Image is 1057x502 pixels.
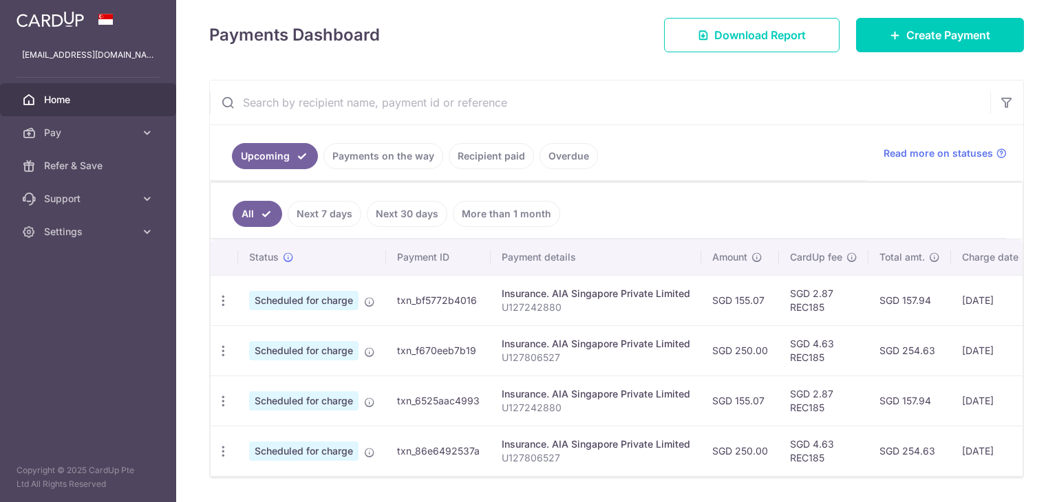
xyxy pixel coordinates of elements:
span: Read more on statuses [884,146,993,160]
span: Download Report [714,27,806,43]
td: SGD 155.07 [701,375,779,426]
div: Insurance. AIA Singapore Private Limited [502,337,690,351]
img: CardUp [17,11,84,28]
span: Total amt. [879,250,925,264]
td: txn_bf5772b4016 [386,275,491,325]
td: txn_6525aac4993 [386,375,491,426]
a: Overdue [540,143,598,169]
td: SGD 157.94 [868,275,951,325]
td: txn_86e6492537a [386,426,491,476]
td: [DATE] [951,275,1045,325]
span: Pay [44,126,135,140]
div: Insurance. AIA Singapore Private Limited [502,437,690,451]
span: Status [249,250,279,264]
td: SGD 254.63 [868,325,951,375]
td: SGD 250.00 [701,325,779,375]
span: Scheduled for charge [249,391,359,411]
p: U127806527 [502,451,690,465]
p: U127242880 [502,401,690,415]
a: All [233,201,282,227]
td: SGD 155.07 [701,275,779,325]
a: Download Report [664,18,840,52]
th: Payment details [491,239,701,275]
a: Read more on statuses [884,146,1007,160]
td: txn_f670eeb7b19 [386,325,491,375]
span: CardUp fee [790,250,842,264]
td: SGD 254.63 [868,426,951,476]
p: U127806527 [502,351,690,364]
a: Create Payment [856,18,1024,52]
input: Search by recipient name, payment id or reference [210,80,990,124]
a: Next 30 days [367,201,447,227]
td: SGD 4.63 REC185 [779,325,868,375]
span: Support [44,192,135,206]
td: SGD 2.87 REC185 [779,375,868,426]
span: Scheduled for charge [249,291,359,310]
div: Insurance. AIA Singapore Private Limited [502,287,690,301]
span: Home [44,93,135,107]
a: Upcoming [232,143,318,169]
td: SGD 2.87 REC185 [779,275,868,325]
p: [EMAIL_ADDRESS][DOMAIN_NAME] [22,48,154,62]
p: U127242880 [502,301,690,314]
span: Create Payment [906,27,990,43]
span: Scheduled for charge [249,341,359,360]
td: [DATE] [951,426,1045,476]
td: SGD 250.00 [701,426,779,476]
h4: Payments Dashboard [209,23,380,47]
a: More than 1 month [453,201,560,227]
span: Refer & Save [44,159,135,173]
a: Recipient paid [449,143,534,169]
span: Charge date [962,250,1018,264]
a: Next 7 days [288,201,361,227]
span: Amount [712,250,747,264]
th: Payment ID [386,239,491,275]
a: Payments on the way [323,143,443,169]
span: Help [31,10,59,22]
td: [DATE] [951,325,1045,375]
td: SGD 157.94 [868,375,951,426]
td: SGD 4.63 REC185 [779,426,868,476]
span: Settings [44,225,135,239]
td: [DATE] [951,375,1045,426]
span: Scheduled for charge [249,441,359,461]
div: Insurance. AIA Singapore Private Limited [502,387,690,401]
